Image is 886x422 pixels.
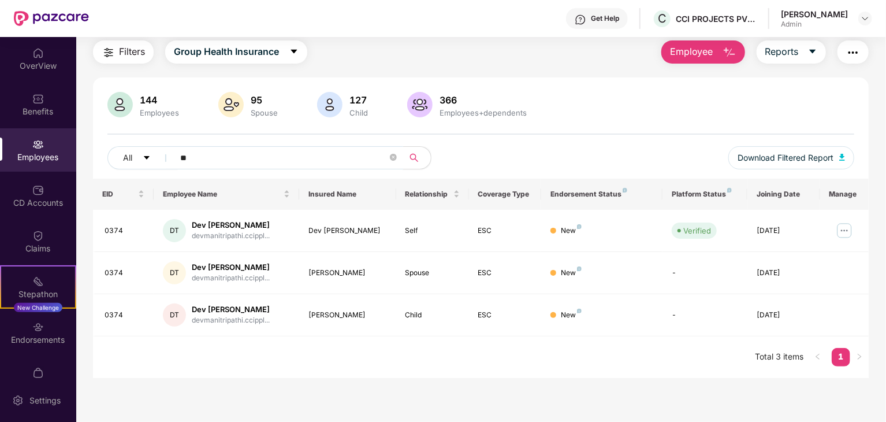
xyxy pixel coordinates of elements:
li: Previous Page [809,348,827,367]
div: Stepathon [1,288,75,300]
span: right [856,353,863,360]
div: Employees+dependents [437,108,529,117]
div: devmanitripathi.ccippl... [192,273,270,284]
button: Download Filtered Report [728,146,854,169]
li: Next Page [850,348,869,367]
button: Allcaret-down [107,146,178,169]
td: - [662,294,747,336]
span: Employee [670,45,713,59]
div: Spouse [405,268,460,279]
div: CCI PROJECTS PVT LTD [676,13,757,24]
img: svg+xml;base64,PHN2ZyB4bWxucz0iaHR0cDovL3d3dy53My5vcmcvMjAwMC9zdmciIHhtbG5zOnhsaW5rPSJodHRwOi8vd3... [723,46,736,60]
span: EID [102,190,136,199]
div: 127 [347,94,370,106]
span: search [403,153,425,162]
span: caret-down [289,47,299,57]
div: ESC [478,268,533,279]
span: left [814,353,821,360]
div: 0374 [105,268,144,279]
div: 95 [248,94,280,106]
span: C [658,12,667,25]
div: 144 [137,94,181,106]
div: [DATE] [757,310,811,321]
div: Endorsement Status [550,190,653,199]
div: devmanitripathi.ccippl... [192,315,270,326]
img: svg+xml;base64,PHN2ZyB4bWxucz0iaHR0cDovL3d3dy53My5vcmcvMjAwMC9zdmciIHdpZHRoPSI4IiBoZWlnaHQ9IjgiIH... [577,266,582,271]
img: svg+xml;base64,PHN2ZyB4bWxucz0iaHR0cDovL3d3dy53My5vcmcvMjAwMC9zdmciIHhtbG5zOnhsaW5rPSJodHRwOi8vd3... [218,92,244,117]
div: devmanitripathi.ccippl... [192,231,270,242]
span: Reports [765,45,799,59]
img: svg+xml;base64,PHN2ZyBpZD0iRW5kb3JzZW1lbnRzIiB4bWxucz0iaHR0cDovL3d3dy53My5vcmcvMjAwMC9zdmciIHdpZH... [32,321,44,333]
img: svg+xml;base64,PHN2ZyBpZD0iTXlfT3JkZXJzIiBkYXRhLW5hbWU9Ik15IE9yZGVycyIgeG1sbnM9Imh0dHA6Ly93d3cudz... [32,367,44,379]
span: Relationship [405,190,451,199]
th: Relationship [396,179,469,210]
div: ESC [478,310,533,321]
div: Settings [26,395,64,406]
div: Dev [PERSON_NAME] [192,304,270,315]
img: New Pazcare Logo [14,11,89,26]
span: Filters [119,45,145,59]
a: 1 [832,348,850,365]
button: Group Health Insurancecaret-down [165,40,307,64]
img: svg+xml;base64,PHN2ZyB4bWxucz0iaHR0cDovL3d3dy53My5vcmcvMjAwMC9zdmciIHhtbG5zOnhsaW5rPSJodHRwOi8vd3... [107,92,133,117]
div: Dev [PERSON_NAME] [192,262,270,273]
div: Self [405,225,460,236]
img: svg+xml;base64,PHN2ZyBpZD0iRW1wbG95ZWVzIiB4bWxucz0iaHR0cDovL3d3dy53My5vcmcvMjAwMC9zdmciIHdpZHRoPS... [32,139,44,150]
div: Verified [683,225,711,236]
th: EID [93,179,154,210]
div: Employees [137,108,181,117]
div: ESC [478,225,533,236]
img: svg+xml;base64,PHN2ZyB4bWxucz0iaHR0cDovL3d3dy53My5vcmcvMjAwMC9zdmciIHdpZHRoPSIyMSIgaGVpZ2h0PSIyMC... [32,276,44,287]
span: All [123,151,132,164]
div: [PERSON_NAME] [308,310,387,321]
span: Group Health Insurance [174,45,279,59]
span: close-circle [390,154,397,161]
img: manageButton [835,221,854,240]
span: caret-down [143,154,151,163]
td: - [662,252,747,294]
img: svg+xml;base64,PHN2ZyBpZD0iSG9tZSIgeG1sbnM9Imh0dHA6Ly93d3cudzMub3JnLzIwMDAvc3ZnIiB3aWR0aD0iMjAiIG... [32,47,44,59]
img: svg+xml;base64,PHN2ZyB4bWxucz0iaHR0cDovL3d3dy53My5vcmcvMjAwMC9zdmciIHhtbG5zOnhsaW5rPSJodHRwOi8vd3... [317,92,343,117]
div: Dev [PERSON_NAME] [308,225,387,236]
div: New Challenge [14,303,62,312]
div: 0374 [105,225,144,236]
li: Total 3 items [755,348,804,367]
div: Admin [781,20,848,29]
li: 1 [832,348,850,367]
div: Platform Status [672,190,738,199]
div: 0374 [105,310,144,321]
div: New [561,310,582,321]
div: [DATE] [757,225,811,236]
div: Child [405,310,460,321]
button: search [403,146,431,169]
div: Dev [PERSON_NAME] [192,220,270,231]
span: caret-down [808,47,817,57]
span: Download Filtered Report [738,151,833,164]
img: svg+xml;base64,PHN2ZyBpZD0iRHJvcGRvd24tMzJ4MzIiIHhtbG5zPSJodHRwOi8vd3d3LnczLm9yZy8yMDAwL3N2ZyIgd2... [861,14,870,23]
span: Employee Name [163,190,281,199]
div: New [561,268,582,279]
button: Employee [661,40,745,64]
img: svg+xml;base64,PHN2ZyBpZD0iQ2xhaW0iIHhtbG5zPSJodHRwOi8vd3d3LnczLm9yZy8yMDAwL3N2ZyIgd2lkdGg9IjIwIi... [32,230,44,242]
div: 366 [437,94,529,106]
img: svg+xml;base64,PHN2ZyB4bWxucz0iaHR0cDovL3d3dy53My5vcmcvMjAwMC9zdmciIHdpZHRoPSIyNCIgaGVpZ2h0PSIyNC... [102,46,116,60]
img: svg+xml;base64,PHN2ZyBpZD0iQmVuZWZpdHMiIHhtbG5zPSJodHRwOi8vd3d3LnczLm9yZy8yMDAwL3N2ZyIgd2lkdGg9Ij... [32,93,44,105]
th: Insured Name [299,179,396,210]
div: [PERSON_NAME] [781,9,848,20]
img: svg+xml;base64,PHN2ZyB4bWxucz0iaHR0cDovL3d3dy53My5vcmcvMjAwMC9zdmciIHdpZHRoPSI4IiBoZWlnaHQ9IjgiIH... [623,188,627,193]
img: svg+xml;base64,PHN2ZyBpZD0iU2V0dGluZy0yMHgyMCIgeG1sbnM9Imh0dHA6Ly93d3cudzMub3JnLzIwMDAvc3ZnIiB3aW... [12,395,24,406]
button: right [850,348,869,367]
img: svg+xml;base64,PHN2ZyB4bWxucz0iaHR0cDovL3d3dy53My5vcmcvMjAwMC9zdmciIHdpZHRoPSI4IiBoZWlnaHQ9IjgiIH... [577,224,582,229]
th: Manage [820,179,869,210]
img: svg+xml;base64,PHN2ZyB4bWxucz0iaHR0cDovL3d3dy53My5vcmcvMjAwMC9zdmciIHhtbG5zOnhsaW5rPSJodHRwOi8vd3... [407,92,433,117]
img: svg+xml;base64,PHN2ZyB4bWxucz0iaHR0cDovL3d3dy53My5vcmcvMjAwMC9zdmciIHdpZHRoPSI4IiBoZWlnaHQ9IjgiIH... [577,309,582,313]
div: Get Help [591,14,619,23]
th: Employee Name [154,179,299,210]
div: DT [163,219,186,242]
th: Coverage Type [469,179,542,210]
img: svg+xml;base64,PHN2ZyBpZD0iQ0RfQWNjb3VudHMiIGRhdGEtbmFtZT0iQ0QgQWNjb3VudHMiIHhtbG5zPSJodHRwOi8vd3... [32,184,44,196]
div: New [561,225,582,236]
button: Filters [93,40,154,64]
th: Joining Date [747,179,820,210]
img: svg+xml;base64,PHN2ZyB4bWxucz0iaHR0cDovL3d3dy53My5vcmcvMjAwMC9zdmciIHdpZHRoPSI4IiBoZWlnaHQ9IjgiIH... [727,188,732,193]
